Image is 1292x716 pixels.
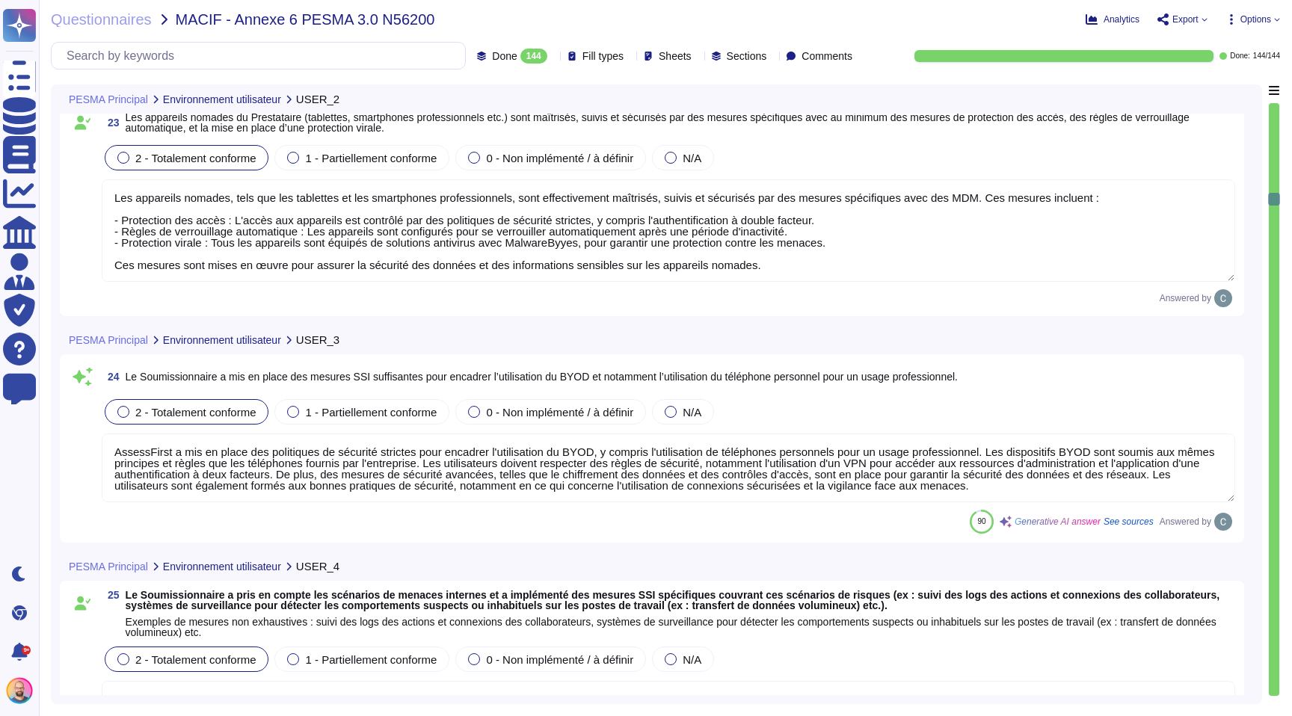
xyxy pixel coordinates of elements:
[492,51,517,61] span: Done
[135,152,256,164] span: 2 - Totalement conforme
[163,561,281,572] span: Environnement utilisateur
[126,616,1216,638] span: Exemples de mesures non exhaustives : suivi des logs des actions et connexions des collaborateurs...
[126,371,958,383] span: Le Soumissionnaire a mis en place des mesures SSI suffisantes pour encadrer l’utilisation du BYOD...
[486,653,633,666] span: 0 - Non implémenté / à définir
[22,646,31,655] div: 9+
[486,152,633,164] span: 0 - Non implémenté / à définir
[135,406,256,419] span: 2 - Totalement conforme
[69,335,148,345] span: PESMA Principal
[135,653,256,666] span: 2 - Totalement conforme
[1015,517,1101,526] span: Generative AI answer
[683,152,701,164] span: N/A
[582,51,624,61] span: Fill types
[102,371,120,382] span: 24
[1086,13,1139,25] button: Analytics
[59,43,465,69] input: Search by keywords
[126,589,1220,611] span: Le Soumissionnaire a pris en compte les scénarios de menaces internes et a implémenté des mesures...
[305,406,437,419] span: 1 - Partiellement conforme
[3,674,43,707] button: user
[1160,294,1211,303] span: Answered by
[1214,513,1232,531] img: user
[520,49,547,64] div: 144
[486,406,633,419] span: 0 - Non implémenté / à définir
[1240,15,1271,24] span: Options
[102,590,120,600] span: 25
[305,653,437,666] span: 1 - Partiellement conforme
[69,94,148,105] span: PESMA Principal
[1104,15,1139,24] span: Analytics
[296,561,339,572] span: USER_4
[1253,52,1280,60] span: 144 / 144
[305,152,437,164] span: 1 - Partiellement conforme
[1104,517,1154,526] span: See sources
[1160,517,1211,526] span: Answered by
[69,561,148,572] span: PESMA Principal
[6,677,33,704] img: user
[126,111,1190,134] span: Les appareils nomades du Prestataire (tablettes, smartphones professionnels etc.) sont maîtrisés,...
[296,93,339,105] span: USER_2
[683,653,701,666] span: N/A
[102,179,1235,282] textarea: Les appareils nomades, tels que les tablettes et les smartphones professionnels, sont effectiveme...
[163,94,281,105] span: Environnement utilisateur
[102,433,1235,502] textarea: AssessFirst a mis en place des politiques de sécurité strictes pour encadrer l'utilisation du BYO...
[1230,52,1250,60] span: Done:
[727,51,767,61] span: Sections
[659,51,692,61] span: Sheets
[296,334,339,345] span: USER_3
[1172,15,1199,24] span: Export
[977,517,985,525] span: 90
[176,12,435,27] span: MACIF - Annexe 6 PESMA 3.0 N56200
[102,117,120,128] span: 23
[802,51,852,61] span: Comments
[1214,289,1232,307] img: user
[683,406,701,419] span: N/A
[163,335,281,345] span: Environnement utilisateur
[51,12,152,27] span: Questionnaires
